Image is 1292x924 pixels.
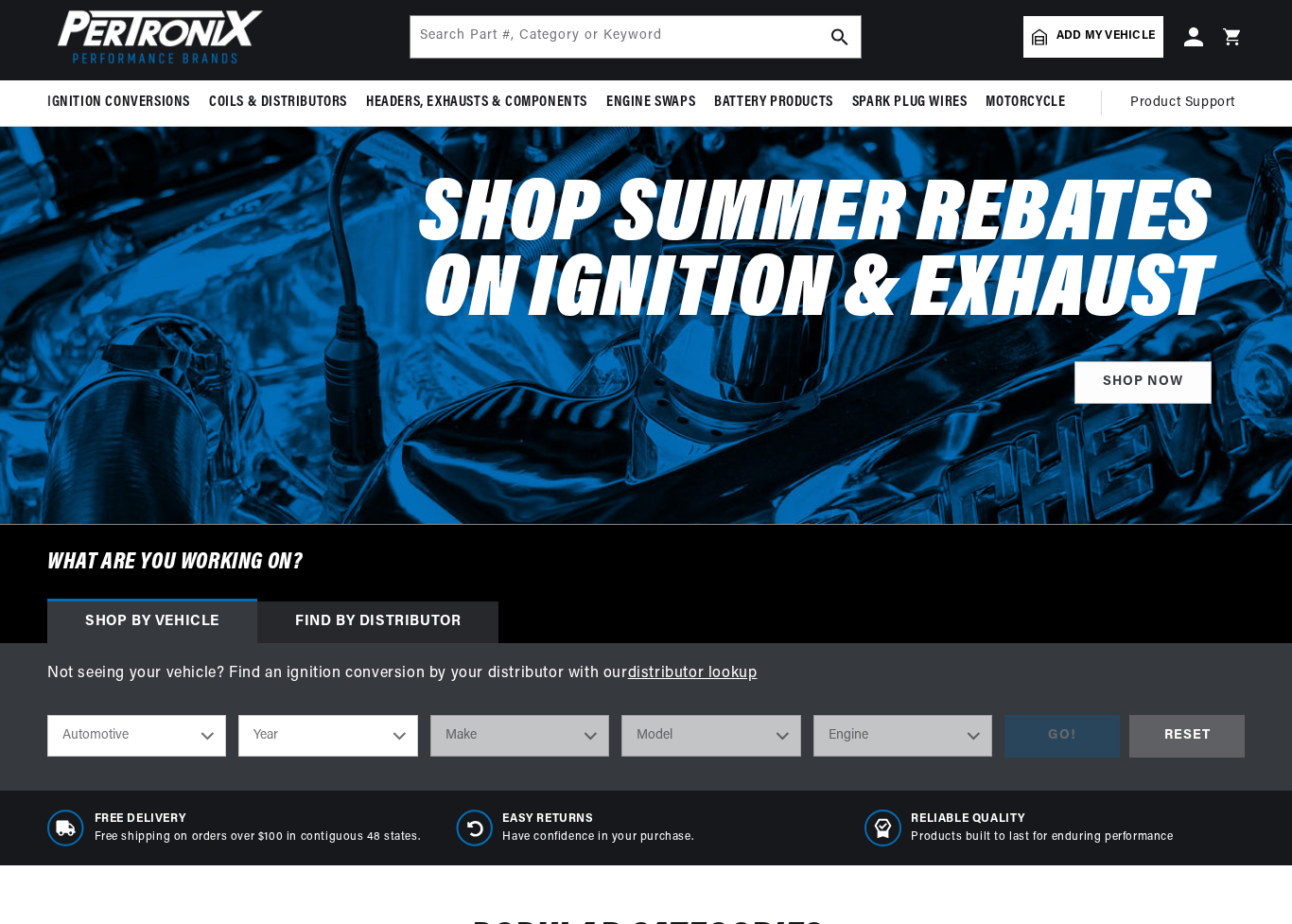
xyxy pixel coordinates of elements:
div: JBA Performance Exhaust [19,209,359,227]
div: Find by Distributor [257,601,498,643]
select: Engine [813,715,992,757]
div: RESET [1129,715,1245,758]
span: Headers, Exhausts & Components [366,93,587,113]
summary: Product Support [1130,80,1245,126]
summary: Battery Products [705,80,843,125]
summary: Motorcycle [976,80,1074,125]
span: Engine Swaps [606,93,695,113]
span: Coils & Distributors [209,93,347,113]
a: Payment, Pricing, and Promotions FAQ [19,473,359,502]
select: Ride Type [47,715,226,757]
p: Have confidence in your purchase. [502,829,693,846]
span: Ignition Conversions [47,93,190,113]
div: Shipping [19,288,359,305]
img: Pertronix [47,4,265,69]
button: Contact Us [19,506,359,539]
span: Free Delivery [95,811,421,828]
span: Spark Plug Wires [852,93,968,113]
div: Shop by vehicle [47,601,257,643]
p: Not seeing your vehicle? Find an ignition conversion by your distributor with our [47,662,1245,687]
a: POWERED BY ENCHANT [260,545,364,563]
summary: Coils & Distributors [200,80,357,125]
summary: Engine Swaps [597,80,705,125]
p: Products built to last for enduring performance [911,829,1173,846]
summary: Headers, Exhausts & Components [357,80,597,125]
span: Motorcycle [986,93,1065,113]
div: Ignition Products [19,131,359,149]
a: FAQs [19,239,359,269]
select: Model [621,715,800,757]
h2: Shop Summer Rebates on Ignition & Exhaust [403,180,1212,331]
span: Add my vehicle [1056,27,1155,45]
span: Easy Returns [502,811,693,828]
div: Orders [19,365,359,383]
p: Free shipping on orders over $100 in contiguous 48 states. [95,829,421,846]
summary: Ignition Conversions [47,80,200,125]
select: Make [430,715,609,757]
span: Battery Products [714,93,833,113]
a: Orders FAQ [19,394,359,424]
span: RELIABLE QUALITY [911,811,1173,828]
span: Product Support [1130,93,1235,113]
button: search button [819,16,861,58]
a: Shop Now [1074,361,1212,404]
input: Search Part #, Category or Keyword [410,16,861,58]
a: Add my vehicle [1023,16,1163,58]
summary: Spark Plug Wires [843,80,977,125]
a: distributor lookup [628,666,758,681]
div: Payment, Pricing, and Promotions [19,444,359,462]
select: Year [238,715,417,757]
a: FAQ [19,161,359,190]
a: Shipping FAQs [19,317,359,346]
